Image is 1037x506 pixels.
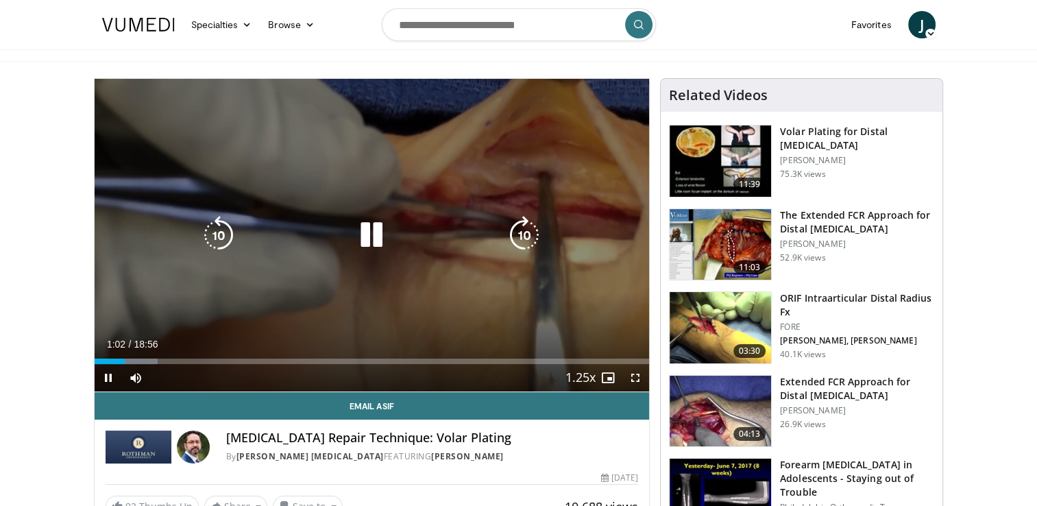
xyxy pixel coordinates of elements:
button: Playback Rate [567,364,594,391]
span: 11:03 [733,261,766,274]
h3: Volar Plating for Distal [MEDICAL_DATA] [780,125,934,152]
img: Vumedi-_volar_plating_100006814_3.jpg.150x105_q85_crop-smart_upscale.jpg [670,125,771,197]
div: [DATE] [601,472,638,484]
h3: ORIF Intraarticular Distal Radius Fx [780,291,934,319]
img: Rothman Hand Surgery [106,431,171,463]
p: 40.1K views [780,349,825,360]
p: [PERSON_NAME] [780,155,934,166]
p: [PERSON_NAME], [PERSON_NAME] [780,335,934,346]
span: 1:02 [107,339,125,350]
video-js: Video Player [95,79,650,392]
button: Pause [95,364,122,391]
span: 11:39 [733,178,766,191]
span: 04:13 [733,427,766,441]
span: 18:56 [134,339,158,350]
img: 275697_0002_1.png.150x105_q85_crop-smart_upscale.jpg [670,209,771,280]
img: Avatar [177,431,210,463]
p: FORE [780,322,934,333]
a: Browse [260,11,323,38]
input: Search topics, interventions [382,8,656,41]
span: 03:30 [733,344,766,358]
div: By FEATURING [226,450,639,463]
a: Favorites [843,11,900,38]
h3: Forearm [MEDICAL_DATA] in Adolescents - Staying out of Trouble [780,458,934,499]
span: / [129,339,132,350]
button: Mute [122,364,149,391]
button: Enable picture-in-picture mode [594,364,622,391]
a: Email Asif [95,392,650,420]
h3: The Extended FCR Approach for Distal [MEDICAL_DATA] [780,208,934,236]
a: 11:03 The Extended FCR Approach for Distal [MEDICAL_DATA] [PERSON_NAME] 52.9K views [669,208,934,281]
h4: [MEDICAL_DATA] Repair Technique: Volar Plating [226,431,639,446]
a: [PERSON_NAME] [MEDICAL_DATA] [236,450,384,462]
a: 11:39 Volar Plating for Distal [MEDICAL_DATA] [PERSON_NAME] 75.3K views [669,125,934,197]
p: [PERSON_NAME] [780,239,934,250]
div: Progress Bar [95,359,650,364]
a: [PERSON_NAME] [431,450,504,462]
a: 03:30 ORIF Intraarticular Distal Radius Fx FORE [PERSON_NAME], [PERSON_NAME] 40.1K views [669,291,934,364]
img: VuMedi Logo [102,18,175,32]
p: [PERSON_NAME] [780,405,934,416]
a: Specialties [183,11,260,38]
button: Fullscreen [622,364,649,391]
a: J [908,11,936,38]
img: _514ecLNcU81jt9H5hMDoxOjA4MTtFn1_1.150x105_q85_crop-smart_upscale.jpg [670,376,771,447]
h3: Extended FCR Approach for Distal [MEDICAL_DATA] [780,375,934,402]
p: 75.3K views [780,169,825,180]
p: 52.9K views [780,252,825,263]
h4: Related Videos [669,87,768,104]
p: 26.9K views [780,419,825,430]
img: 212608_0000_1.png.150x105_q85_crop-smart_upscale.jpg [670,292,771,363]
a: 04:13 Extended FCR Approach for Distal [MEDICAL_DATA] [PERSON_NAME] 26.9K views [669,375,934,448]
